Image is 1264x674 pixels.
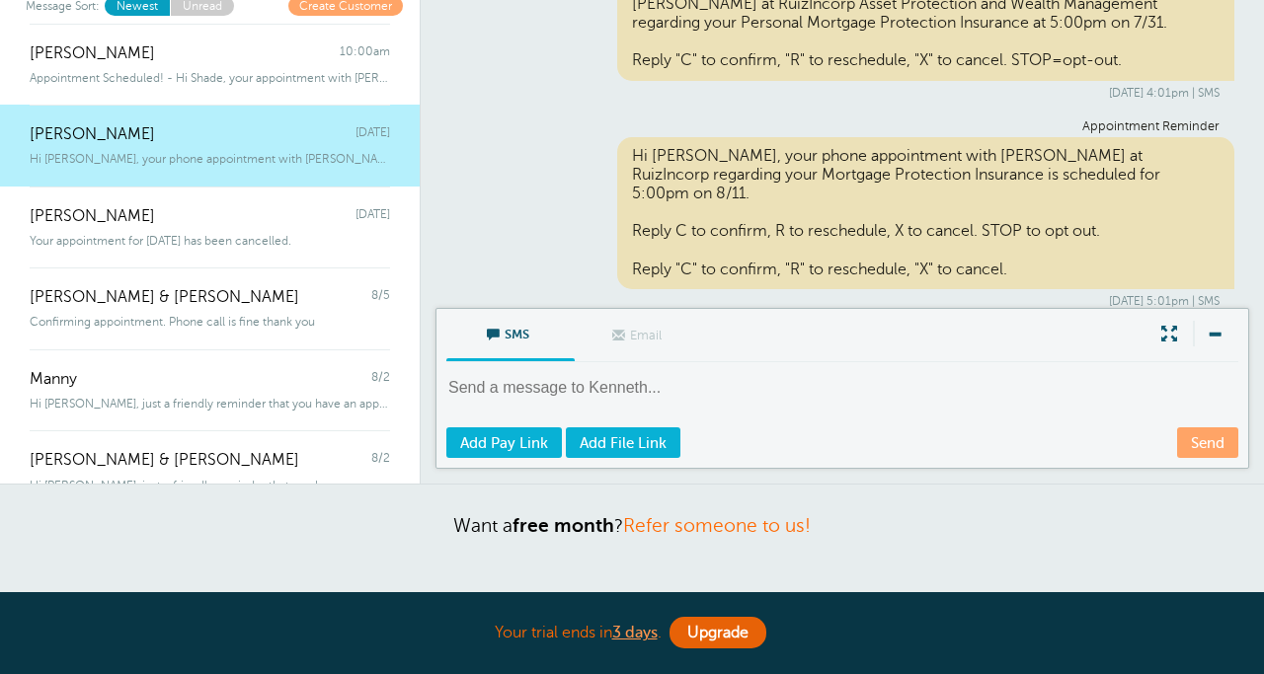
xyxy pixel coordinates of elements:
[513,515,614,536] strong: free month
[30,207,155,226] span: [PERSON_NAME]
[30,71,390,85] span: Appointment Scheduled! - Hi Shade, your appointment with [PERSON_NAME] at RuizIncorp has been sch...
[465,119,1220,134] div: Appointment Reminder
[590,310,688,357] span: Email
[371,451,390,470] span: 8/2
[580,435,667,451] span: Add File Link
[612,624,658,641] a: 3 days
[465,294,1220,308] div: [DATE] 5:01pm | SMS
[30,451,299,470] span: [PERSON_NAME] & [PERSON_NAME]
[30,397,390,411] span: Hi [PERSON_NAME], just a friendly reminder that you have an appointment with [PERSON_NAME]
[461,309,560,356] span: SMS
[30,370,77,389] span: Manny
[460,435,548,451] span: Add Pay Link
[566,427,680,458] a: Add File Link
[30,44,155,63] span: [PERSON_NAME]
[575,310,703,362] label: This customer does not have an email address.
[617,137,1235,289] div: Hi [PERSON_NAME], your phone appointment with [PERSON_NAME] at RuizIncorp regarding your Mortgage...
[1177,427,1238,458] a: Send
[371,288,390,307] span: 8/5
[465,86,1220,100] div: [DATE] 4:01pm | SMS
[623,515,811,536] a: Refer someone to us!
[30,125,155,144] span: [PERSON_NAME]
[355,207,390,226] span: [DATE]
[30,315,315,329] span: Confirming appointment. Phone call is fine thank you
[446,427,562,458] a: Add Pay Link
[371,370,390,389] span: 8/2
[340,44,390,63] span: 10:00am
[670,617,766,648] a: Upgrade
[30,288,299,307] span: [PERSON_NAME] & [PERSON_NAME]
[138,612,1126,654] div: Your trial ends in .
[30,152,390,166] span: Hi [PERSON_NAME], your phone appointment with [PERSON_NAME] at RuizIncorp regarding your
[30,479,390,492] span: Hi [PERSON_NAME], just a friendly reminder that you have an appointment with [PERSON_NAME]
[30,234,291,248] span: Your appointment for [DATE] has been cancelled.
[355,125,390,144] span: [DATE]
